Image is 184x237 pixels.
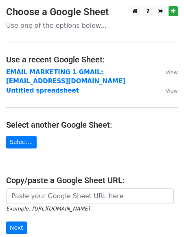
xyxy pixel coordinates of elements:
[6,6,178,18] h3: Choose a Google Sheet
[6,87,79,94] a: Untitled spreadsheet
[166,88,178,94] small: View
[6,69,125,85] a: EMAIL MARKETING 1 GMAIL:[EMAIL_ADDRESS][DOMAIN_NAME]
[6,21,178,30] p: Use one of the options below...
[158,87,178,94] a: View
[166,69,178,75] small: View
[6,55,178,64] h4: Use a recent Google Sheet:
[6,206,90,212] small: Example: [URL][DOMAIN_NAME]
[158,69,178,76] a: View
[6,120,178,130] h4: Select another Google Sheet:
[6,69,125,85] strong: EMAIL MARKETING 1 GMAIL: [EMAIL_ADDRESS][DOMAIN_NAME]
[6,188,174,204] input: Paste your Google Sheet URL here
[6,136,37,148] a: Select...
[6,175,178,185] h4: Copy/paste a Google Sheet URL:
[6,221,27,234] input: Next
